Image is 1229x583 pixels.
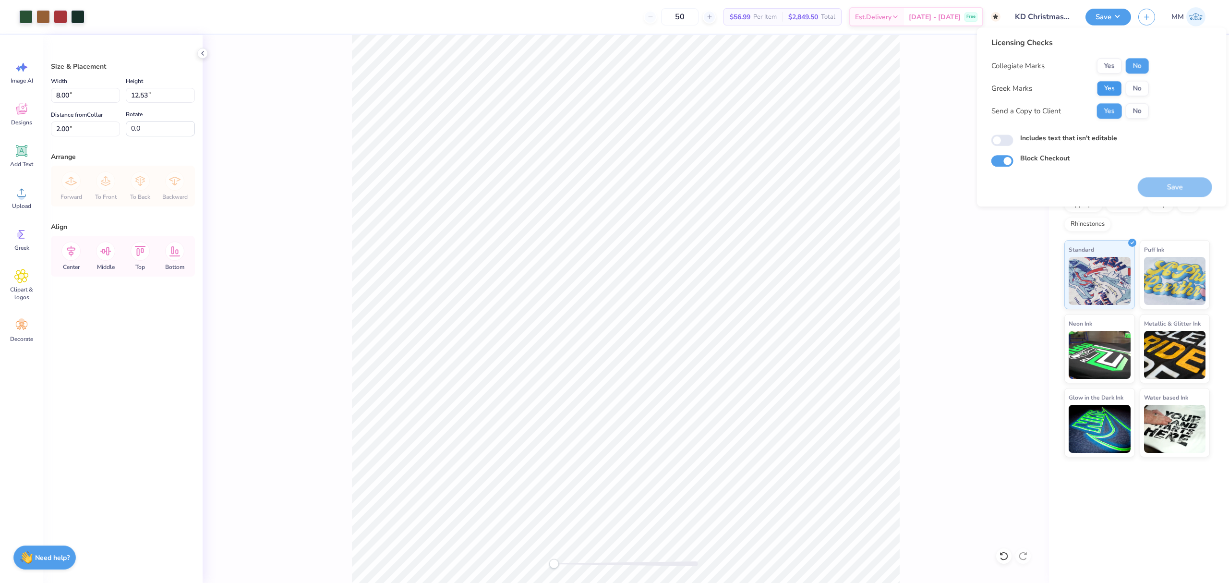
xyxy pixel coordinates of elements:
[1144,392,1188,402] span: Water based Ink
[1167,7,1210,26] a: MM
[135,263,145,271] span: Top
[909,12,961,22] span: [DATE] - [DATE]
[1186,7,1205,26] img: Mariah Myssa Salurio
[730,12,750,22] span: $56.99
[661,8,699,25] input: – –
[1069,331,1131,379] img: Neon Ink
[966,13,976,20] span: Free
[1069,244,1094,255] span: Standard
[12,202,31,210] span: Upload
[10,335,33,343] span: Decorate
[1064,217,1111,231] div: Rhinestones
[1085,9,1131,25] button: Save
[1144,331,1206,379] img: Metallic & Glitter Ink
[11,119,32,126] span: Designs
[1020,154,1070,164] label: Block Checkout
[1144,318,1201,328] span: Metallic & Glitter Ink
[63,263,80,271] span: Center
[6,286,37,301] span: Clipart & logos
[1144,257,1206,305] img: Puff Ink
[35,553,70,562] strong: Need help?
[991,61,1045,72] div: Collegiate Marks
[1069,392,1123,402] span: Glow in the Dark Ink
[51,109,103,121] label: Distance from Collar
[821,12,835,22] span: Total
[549,559,559,569] div: Accessibility label
[991,37,1149,49] div: Licensing Checks
[1144,244,1164,255] span: Puff Ink
[1069,257,1131,305] img: Standard
[14,244,29,252] span: Greek
[1069,318,1092,328] span: Neon Ink
[51,61,195,72] div: Size & Placement
[51,75,67,87] label: Width
[51,152,195,162] div: Arrange
[11,77,33,85] span: Image AI
[51,222,195,232] div: Align
[1126,58,1149,73] button: No
[1097,58,1122,73] button: Yes
[10,160,33,168] span: Add Text
[1069,405,1131,453] img: Glow in the Dark Ink
[1171,12,1184,23] span: MM
[1144,405,1206,453] img: Water based Ink
[165,263,184,271] span: Bottom
[1126,103,1149,119] button: No
[1020,133,1117,143] label: Includes text that isn't editable
[97,263,115,271] span: Middle
[788,12,818,22] span: $2,849.50
[1097,81,1122,96] button: Yes
[126,109,143,120] label: Rotate
[753,12,777,22] span: Per Item
[991,83,1032,94] div: Greek Marks
[1097,103,1122,119] button: Yes
[1008,7,1078,26] input: Untitled Design
[1126,81,1149,96] button: No
[126,75,143,87] label: Height
[991,106,1061,117] div: Send a Copy to Client
[855,12,892,22] span: Est. Delivery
